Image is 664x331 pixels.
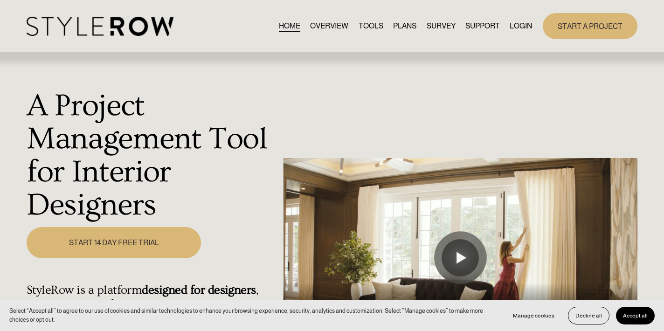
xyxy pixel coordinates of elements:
h4: StyleRow is a platform , with maximum flexibility and organization. [27,283,278,312]
img: StyleRow [27,17,173,36]
a: OVERVIEW [310,20,348,33]
a: SURVEY [427,20,456,33]
a: TOOLS [359,20,383,33]
h1: A Project Management Tool for Interior Designers [27,90,278,222]
a: START 14 DAY FREE TRIAL [27,227,201,258]
button: Accept all [616,307,655,324]
button: Manage cookies [506,307,561,324]
button: Decline all [568,307,609,324]
span: Manage cookies [513,312,554,319]
span: SUPPORT [465,21,500,32]
a: START A PROJECT [543,13,637,39]
button: Play [442,239,479,276]
a: LOGIN [510,20,532,33]
a: HOME [279,20,300,33]
a: folder dropdown [465,20,500,33]
span: Decline all [575,312,602,319]
p: Select “Accept all” to agree to our use of cookies and similar technologies to enhance your brows... [9,307,497,324]
strong: designed for designers [142,283,256,297]
span: Accept all [623,312,648,319]
a: PLANS [393,20,416,33]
